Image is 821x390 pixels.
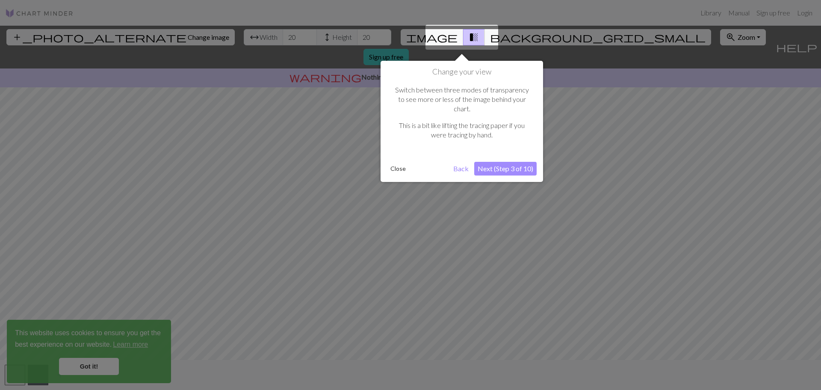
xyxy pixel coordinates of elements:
p: Switch between three modes of transparency to see more or less of the image behind your chart. [391,85,532,114]
p: This is a bit like lifting the tracing paper if you were tracing by hand. [391,121,532,140]
button: Next (Step 3 of 10) [474,162,537,176]
button: Close [387,162,409,175]
div: Change your view [381,61,543,182]
h1: Change your view [387,67,537,77]
button: Back [450,162,472,176]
